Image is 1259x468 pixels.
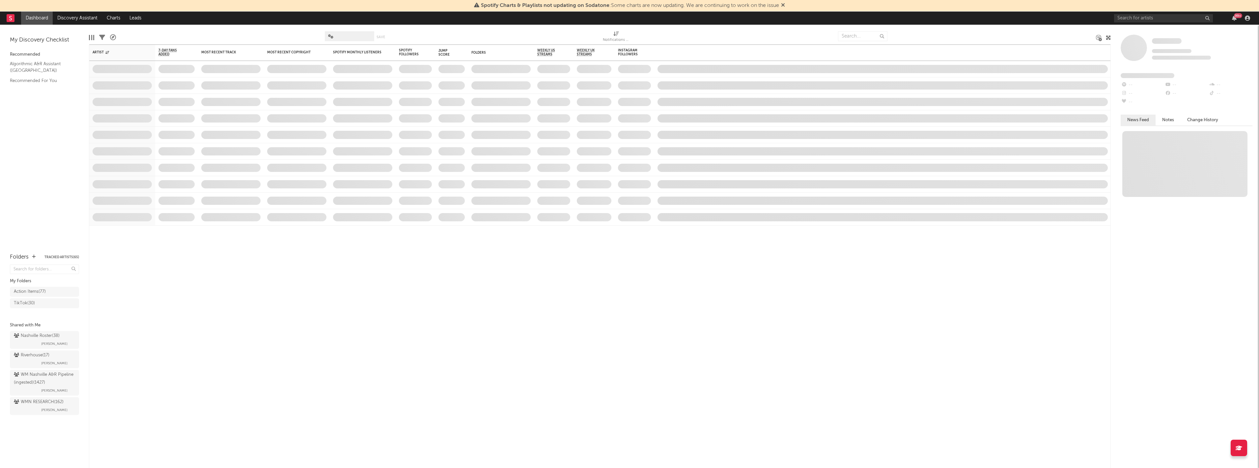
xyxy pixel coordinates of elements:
[158,48,185,56] span: 7-Day Fans Added
[89,28,94,47] div: Edit Columns
[41,387,68,395] span: [PERSON_NAME]
[14,288,46,296] div: Action Items ( 77 )
[1121,115,1156,125] button: News Feed
[1164,89,1208,98] div: --
[93,50,142,54] div: Artist
[577,48,602,56] span: Weekly UK Streams
[10,370,79,396] a: WM Nashville A&R Pipeline (ingested)(1427)[PERSON_NAME]
[1121,89,1164,98] div: --
[41,340,68,348] span: [PERSON_NAME]
[10,77,72,84] a: Recommended For You
[471,51,521,55] div: Folders
[10,331,79,349] a: Nashville Roster(38)[PERSON_NAME]
[10,321,79,329] div: Shared with Me
[1121,73,1174,78] span: Fans Added by Platform
[14,332,60,340] div: Nashville Roster ( 38 )
[838,31,887,41] input: Search...
[1152,49,1191,53] span: Tracking Since: [DATE]
[14,351,49,359] div: Riverhouse ( 17 )
[1121,81,1164,89] div: --
[21,12,53,25] a: Dashboard
[781,3,785,8] span: Dismiss
[41,359,68,367] span: [PERSON_NAME]
[10,264,79,274] input: Search for folders...
[481,3,779,8] span: : Some charts are now updating. We are continuing to work on the issue
[10,397,79,415] a: WMN RESEARCH(162)[PERSON_NAME]
[618,48,641,56] div: Instagram Followers
[603,28,629,47] div: Notifications (Artist)
[10,36,79,44] div: My Discovery Checklist
[10,277,79,285] div: My Folders
[377,35,385,39] button: Save
[399,48,422,56] div: Spotify Followers
[10,287,79,297] a: Action Items(77)
[1152,38,1182,44] a: Some Artist
[537,48,560,56] span: Weekly US Streams
[603,36,629,44] div: Notifications (Artist)
[1121,98,1164,106] div: --
[1232,15,1237,21] button: 99+
[10,51,79,59] div: Recommended
[125,12,146,25] a: Leads
[10,298,79,308] a: TikTok(30)
[41,406,68,414] span: [PERSON_NAME]
[10,60,72,74] a: Algorithmic A&R Assistant ([GEOGRAPHIC_DATA])
[10,350,79,368] a: Riverhouse(17)[PERSON_NAME]
[438,49,455,57] div: Jump Score
[1114,14,1213,22] input: Search for artists
[14,371,73,387] div: WM Nashville A&R Pipeline (ingested) ( 1427 )
[1181,115,1225,125] button: Change History
[333,50,382,54] div: Spotify Monthly Listeners
[99,28,105,47] div: Filters
[10,253,29,261] div: Folders
[201,50,251,54] div: Most Recent Track
[14,398,64,406] div: WMN RESEARCH ( 162 )
[1209,81,1252,89] div: --
[44,256,79,259] button: Tracked Artists(65)
[1164,81,1208,89] div: --
[1152,56,1211,60] span: 0 fans last week
[481,3,609,8] span: Spotify Charts & Playlists not updating on Sodatone
[53,12,102,25] a: Discovery Assistant
[102,12,125,25] a: Charts
[1156,115,1181,125] button: Notes
[1234,13,1242,18] div: 99 +
[14,299,35,307] div: TikTok ( 30 )
[267,50,317,54] div: Most Recent Copyright
[1209,89,1252,98] div: --
[110,28,116,47] div: A&R Pipeline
